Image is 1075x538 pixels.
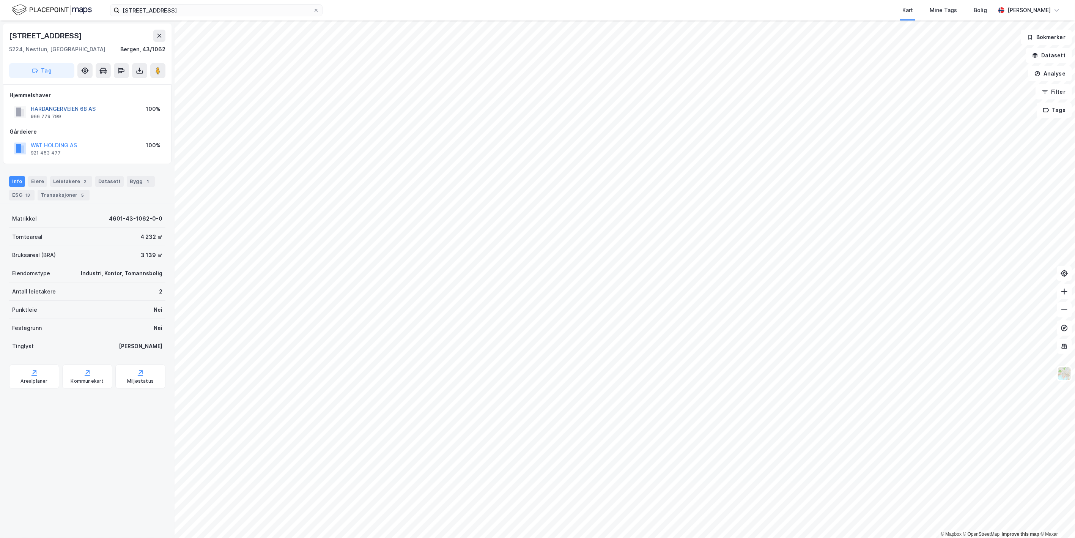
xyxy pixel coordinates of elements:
[154,305,162,314] div: Nei
[95,176,124,187] div: Datasett
[1057,366,1072,381] img: Z
[9,45,105,54] div: 5224, Nesttun, [GEOGRAPHIC_DATA]
[120,45,165,54] div: Bergen, 43/1062
[119,342,162,351] div: [PERSON_NAME]
[50,176,92,187] div: Leietakere
[159,287,162,296] div: 2
[127,176,155,187] div: Bygg
[144,178,152,185] div: 1
[12,3,92,17] img: logo.f888ab2527a4732fd821a326f86c7f29.svg
[154,323,162,333] div: Nei
[1007,6,1051,15] div: [PERSON_NAME]
[146,104,161,114] div: 100%
[12,287,56,296] div: Antall leietakere
[1037,103,1072,118] button: Tags
[109,214,162,223] div: 4601-43-1062-0-0
[141,251,162,260] div: 3 139 ㎡
[120,5,313,16] input: Søk på adresse, matrikkel, gårdeiere, leietakere eller personer
[146,141,161,150] div: 100%
[1021,30,1072,45] button: Bokmerker
[941,532,962,537] a: Mapbox
[12,305,37,314] div: Punktleie
[930,6,957,15] div: Mine Tags
[9,63,74,78] button: Tag
[1026,48,1072,63] button: Datasett
[1037,502,1075,538] iframe: Chat Widget
[28,176,47,187] div: Eiere
[9,127,165,136] div: Gårdeiere
[12,232,42,241] div: Tomteareal
[82,178,89,185] div: 2
[974,6,987,15] div: Bolig
[9,176,25,187] div: Info
[1036,84,1072,99] button: Filter
[20,378,47,384] div: Arealplaner
[31,114,61,120] div: 966 779 799
[9,190,35,200] div: ESG
[24,191,31,199] div: 13
[12,214,37,223] div: Matrikkel
[79,191,87,199] div: 5
[9,91,165,100] div: Hjemmelshaver
[81,269,162,278] div: Industri, Kontor, Tomannsbolig
[1002,532,1039,537] a: Improve this map
[12,269,50,278] div: Eiendomstype
[31,150,61,156] div: 921 453 477
[12,251,56,260] div: Bruksareal (BRA)
[38,190,90,200] div: Transaksjoner
[127,378,154,384] div: Miljøstatus
[71,378,104,384] div: Kommunekart
[12,342,34,351] div: Tinglyst
[1028,66,1072,81] button: Analyse
[140,232,162,241] div: 4 232 ㎡
[963,532,1000,537] a: OpenStreetMap
[12,323,42,333] div: Festegrunn
[9,30,83,42] div: [STREET_ADDRESS]
[902,6,913,15] div: Kart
